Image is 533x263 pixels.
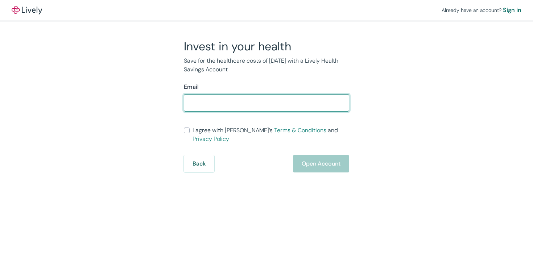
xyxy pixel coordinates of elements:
[442,6,521,14] div: Already have an account?
[12,6,42,14] img: Lively
[184,39,349,54] h2: Invest in your health
[503,6,521,14] a: Sign in
[184,155,214,172] button: Back
[193,135,229,143] a: Privacy Policy
[184,57,349,74] p: Save for the healthcare costs of [DATE] with a Lively Health Savings Account
[193,126,349,143] span: I agree with [PERSON_NAME]’s and
[184,83,199,91] label: Email
[274,126,326,134] a: Terms & Conditions
[12,6,42,14] a: LivelyLively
